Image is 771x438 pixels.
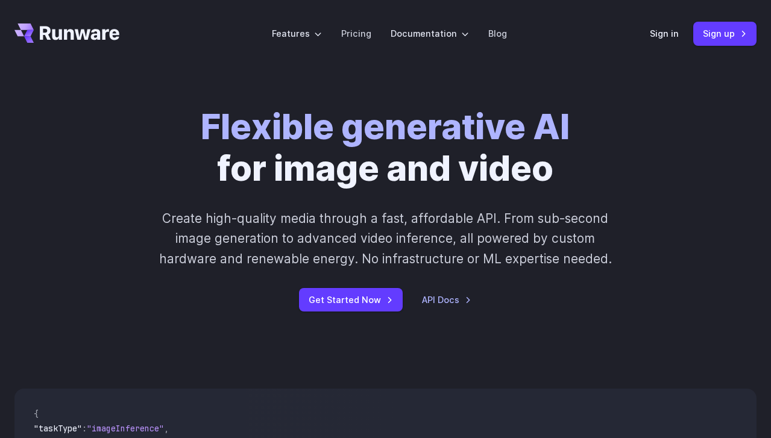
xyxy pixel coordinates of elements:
[488,27,507,40] a: Blog
[148,208,623,269] p: Create high-quality media through a fast, affordable API. From sub-second image generation to adv...
[164,423,169,434] span: ,
[82,423,87,434] span: :
[201,105,570,148] strong: Flexible generative AI
[201,106,570,189] h1: for image and video
[341,27,371,40] a: Pricing
[87,423,164,434] span: "imageInference"
[272,27,322,40] label: Features
[34,408,39,419] span: {
[693,22,757,45] a: Sign up
[34,423,82,434] span: "taskType"
[14,23,119,43] a: Go to /
[391,27,469,40] label: Documentation
[422,293,471,307] a: API Docs
[650,27,679,40] a: Sign in
[299,288,403,311] a: Get Started Now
